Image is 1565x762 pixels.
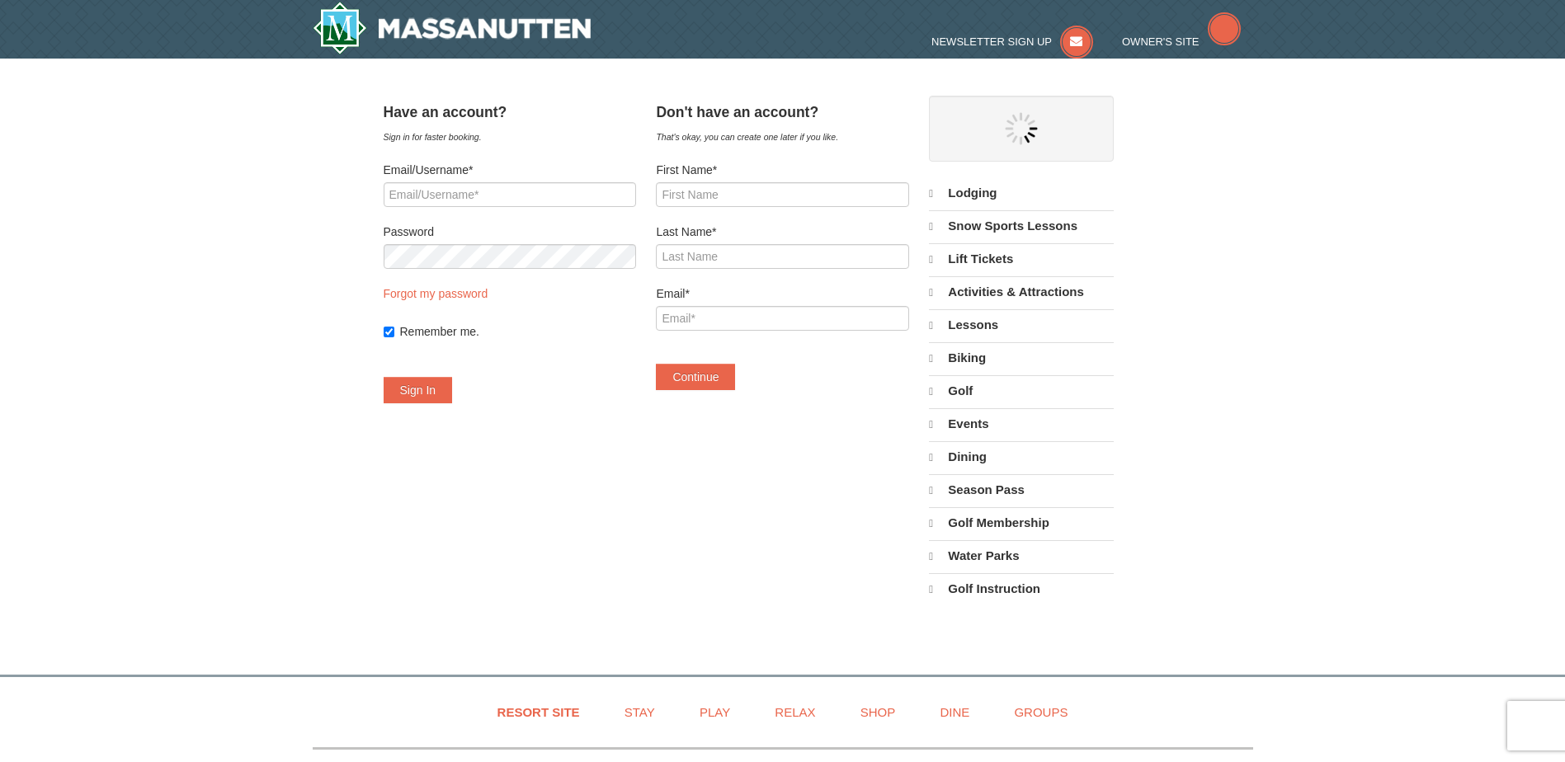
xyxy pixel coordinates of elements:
input: Email* [656,306,908,331]
img: wait gif [1005,112,1038,145]
div: Sign in for faster booking. [384,129,636,145]
label: Password [384,223,636,240]
a: Snow Sports Lessons [929,210,1113,242]
label: First Name* [656,162,908,178]
a: Stay [604,694,676,731]
a: Forgot my password [384,287,488,300]
a: Golf Membership [929,507,1113,539]
a: Activities & Attractions [929,276,1113,308]
label: Email* [656,285,908,302]
input: First Name [656,182,908,207]
input: Email/Username* [384,182,636,207]
span: Owner's Site [1122,35,1200,48]
a: Dining [929,441,1113,473]
h4: Have an account? [384,104,636,120]
img: npw-badge-icon.svg [635,250,648,263]
a: Golf [929,375,1113,407]
a: Water Parks [929,540,1113,571]
input: Last Name [656,244,908,269]
img: Massanutten Resort Logo [313,2,592,54]
a: Lodging [929,178,1113,209]
a: Golf Instruction [929,573,1113,604]
a: Newsletter Sign Up [931,35,1093,48]
label: Email/Username* [384,162,636,178]
div: That's okay, you can create one later if you like. [656,129,908,145]
img: npw-badge-icon.svg [635,188,648,201]
a: Season Pass [929,474,1113,506]
button: Sign In [384,377,453,403]
span: Newsletter Sign Up [931,35,1052,48]
a: Shop [840,694,917,731]
label: Remember me. [400,323,636,340]
a: Events [929,408,1113,440]
h4: Don't have an account? [656,104,908,120]
a: Groups [993,694,1088,731]
a: Massanutten Resort [313,2,592,54]
a: Play [679,694,751,731]
a: Owner's Site [1122,35,1241,48]
a: Relax [754,694,836,731]
a: Biking [929,342,1113,374]
a: Dine [919,694,990,731]
a: Lessons [929,309,1113,341]
a: Resort Site [477,694,601,731]
a: Lift Tickets [929,243,1113,275]
label: Last Name* [656,223,908,240]
button: Continue [656,364,735,390]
